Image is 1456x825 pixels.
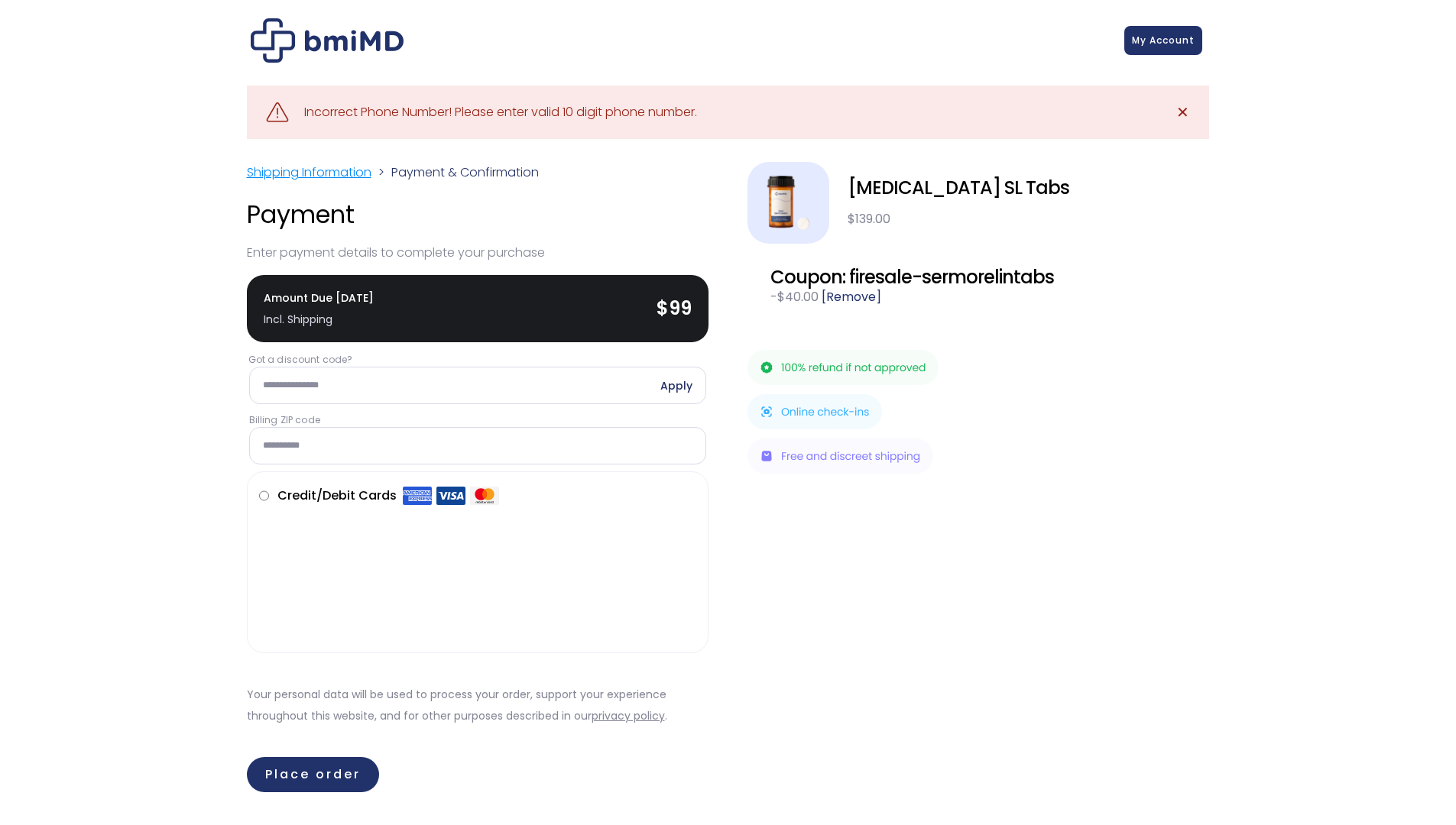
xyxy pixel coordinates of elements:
a: Shipping Information [247,163,371,181]
span: ✕ [1176,102,1189,123]
div: Incl. Shipping [264,309,374,330]
div: Coupon: firesale-sermorelintabs [770,267,1186,288]
h4: Payment [247,199,709,231]
div: [MEDICAL_DATA] SL Tabs [848,177,1210,199]
span: > [378,163,384,181]
a: privacy policy [592,708,665,723]
a: My Account [1124,26,1202,55]
a: Remove firesale-sermorelintabs coupon [822,288,881,306]
img: Online check-ins [747,394,882,429]
label: Credit/Debit Cards [277,484,499,508]
img: 100% refund if not approved [747,350,939,385]
button: Place order [247,757,379,792]
p: Your personal data will be used to process your order, support your experience throughout this we... [247,684,709,726]
div: Incorrect Phone Number! Please enter valid 10 digit phone number. [304,102,697,123]
img: Free and discreet shipping [747,438,933,474]
div: - [770,288,1186,306]
span: Payment & Confirmation [391,163,539,181]
img: Sermorelin SL Tabs [747,162,829,244]
a: Apply [660,379,693,393]
bdi: 139.00 [848,210,890,228]
label: Got a discount code? [248,353,708,367]
span: 40.00 [777,288,819,306]
iframe: Secure payment input frame [256,505,694,620]
span: Amount Due [DATE] [264,287,374,330]
label: Billing ZIP code [249,413,707,427]
img: Visa [436,486,465,506]
span: $ [657,296,669,321]
bdi: 99 [657,296,692,321]
span: My Account [1132,34,1195,47]
span: $ [777,288,785,306]
img: Amex [403,486,432,506]
span: $ [848,210,855,228]
p: Enter payment details to complete your purchase [247,242,709,264]
img: Mastercard [470,486,499,506]
a: ✕ [1167,97,1198,128]
img: Checkout [251,18,404,63]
